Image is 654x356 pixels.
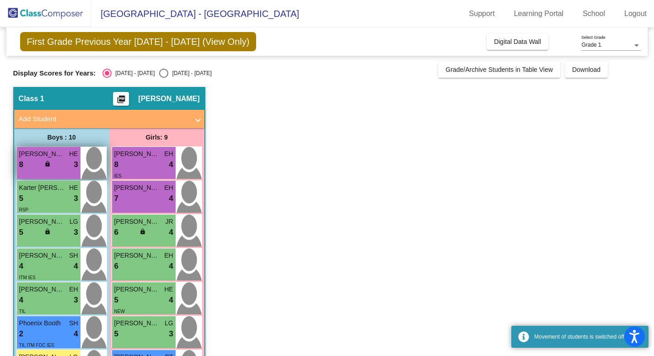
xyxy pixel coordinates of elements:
[617,6,654,21] a: Logout
[19,159,23,171] span: 8
[19,217,65,227] span: [PERSON_NAME]
[113,92,129,106] button: Print Students Details
[19,275,36,280] span: ITM IES
[575,6,612,21] a: School
[168,69,211,77] div: [DATE] - [DATE]
[114,318,160,328] span: [PERSON_NAME]
[20,32,257,51] span: First Grade Previous Year [DATE] - [DATE] (View Only)
[102,69,211,78] mat-radio-group: Select an option
[14,128,109,146] div: Boys : 10
[507,6,571,21] a: Learning Portal
[114,227,118,238] span: 6
[114,149,160,159] span: [PERSON_NAME]
[139,228,146,235] span: lock
[19,193,23,205] span: 5
[114,193,118,205] span: 7
[70,217,78,227] span: LG
[74,159,78,171] span: 3
[74,294,78,306] span: 3
[74,227,78,238] span: 3
[169,294,173,306] span: 4
[74,260,78,272] span: 4
[169,193,173,205] span: 4
[19,114,189,124] mat-panel-title: Add Student
[114,159,118,171] span: 8
[74,193,78,205] span: 3
[44,161,51,167] span: lock
[164,285,173,294] span: HE
[164,149,173,159] span: EH
[565,61,608,78] button: Download
[114,217,160,227] span: [PERSON_NAME]
[165,318,173,328] span: LG
[19,260,23,272] span: 4
[169,328,173,340] span: 3
[19,309,26,314] span: TIL
[114,285,160,294] span: [PERSON_NAME]
[19,227,23,238] span: 5
[114,173,122,178] span: IES
[19,149,65,159] span: [PERSON_NAME]
[19,251,65,260] span: [PERSON_NAME]
[438,61,560,78] button: Grade/Archive Students in Table View
[169,227,173,238] span: 4
[114,294,118,306] span: 5
[69,318,78,328] span: SH
[69,149,78,159] span: HE
[494,38,541,45] span: Digital Data Wall
[74,328,78,340] span: 4
[487,33,548,50] button: Digital Data Wall
[19,343,54,348] span: TIL ITM FOC IES
[164,251,173,260] span: EH
[534,333,642,341] div: Movement of students is switched off
[19,328,23,340] span: 2
[165,217,173,227] span: JR
[114,260,118,272] span: 6
[114,309,125,314] span: NEW
[572,66,600,73] span: Download
[109,128,204,146] div: Girls: 9
[445,66,553,73] span: Grade/Archive Students in Table View
[69,183,78,193] span: HE
[19,318,65,328] span: Phoenix Booth
[19,183,65,193] span: Karter [PERSON_NAME]
[14,110,204,128] mat-expansion-panel-header: Add Student
[462,6,502,21] a: Support
[69,251,78,260] span: SH
[19,294,23,306] span: 4
[19,207,29,212] span: RSP
[112,69,155,77] div: [DATE] - [DATE]
[69,285,78,294] span: EH
[19,285,65,294] span: [PERSON_NAME]
[169,260,173,272] span: 4
[44,228,51,235] span: lock
[114,183,160,193] span: [PERSON_NAME]
[114,328,118,340] span: 5
[116,95,127,108] mat-icon: picture_as_pdf
[169,159,173,171] span: 4
[114,251,160,260] span: [PERSON_NAME]
[581,42,601,48] span: Grade 1
[19,94,44,103] span: Class 1
[138,94,199,103] span: [PERSON_NAME]
[91,6,299,21] span: [GEOGRAPHIC_DATA] - [GEOGRAPHIC_DATA]
[13,69,96,77] span: Display Scores for Years:
[164,183,173,193] span: EH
